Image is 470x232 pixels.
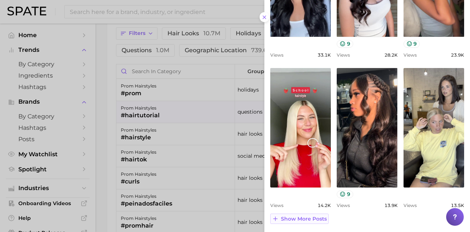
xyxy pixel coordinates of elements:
button: 9 [404,40,420,48]
span: Views [337,52,350,58]
button: 9 [337,190,353,198]
span: 28.2k [384,52,398,58]
span: Show more posts [281,216,327,222]
button: 9 [337,40,353,48]
span: 23.9k [451,52,464,58]
span: Views [337,203,350,208]
span: 13.9k [384,203,398,208]
span: 14.2k [318,203,331,208]
button: Show more posts [270,214,329,224]
span: 13.5k [451,203,464,208]
span: Views [270,52,283,58]
span: Views [404,52,417,58]
span: 33.1k [318,52,331,58]
span: Views [404,203,417,208]
span: Views [270,203,283,208]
